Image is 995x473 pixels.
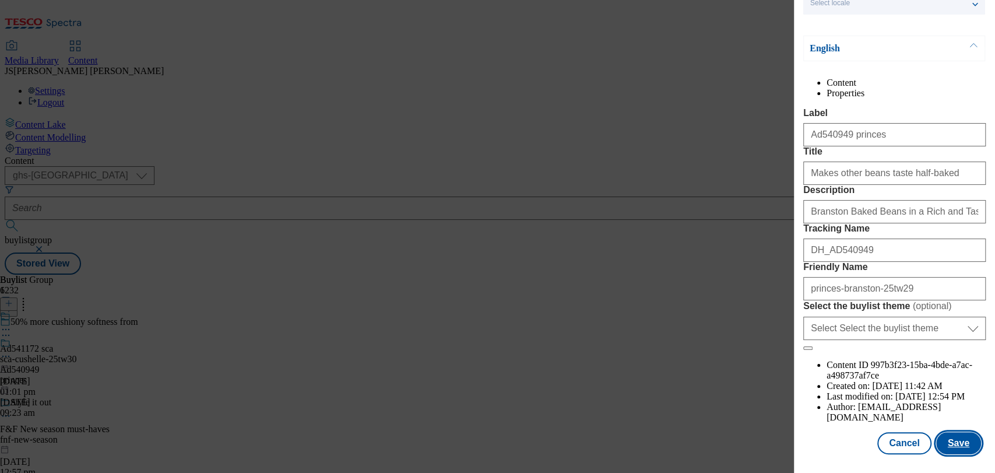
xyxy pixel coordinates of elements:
label: Label [803,108,986,118]
li: Content [827,78,986,88]
input: Enter Title [803,162,986,185]
input: Enter Friendly Name [803,277,986,300]
span: [EMAIL_ADDRESS][DOMAIN_NAME] [827,402,941,422]
li: Properties [827,88,986,99]
input: Enter Label [803,123,986,146]
label: Select the buylist theme [803,300,986,312]
label: Friendly Name [803,262,986,272]
p: English [810,43,932,54]
li: Last modified on: [827,391,986,402]
span: [DATE] 12:54 PM [895,391,965,401]
input: Enter Description [803,200,986,223]
span: [DATE] 11:42 AM [872,381,942,391]
li: Created on: [827,381,986,391]
span: ( optional ) [913,301,952,311]
li: Content ID [827,360,986,381]
label: Title [803,146,986,157]
button: Save [936,432,981,454]
input: Enter Tracking Name [803,239,986,262]
label: Tracking Name [803,223,986,234]
button: Cancel [877,432,931,454]
label: Description [803,185,986,195]
li: Author: [827,402,986,423]
span: 997b3f23-15ba-4bde-a7ac-a498737af7ce [827,360,972,380]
